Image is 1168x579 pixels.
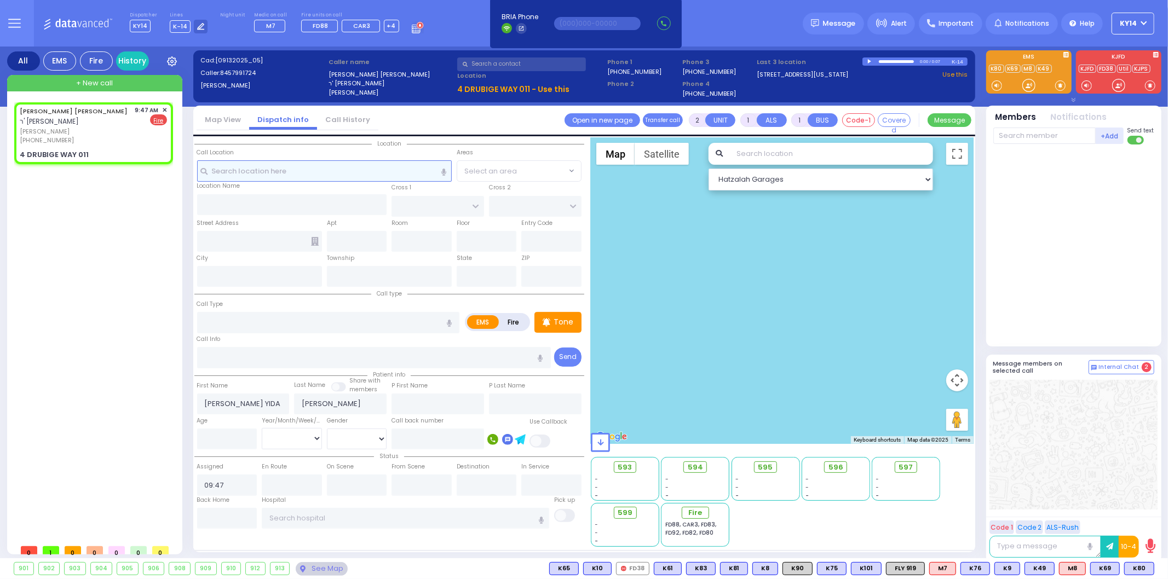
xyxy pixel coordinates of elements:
label: Cad: [200,56,325,65]
span: +4 [387,21,396,30]
u: Fire [154,117,164,125]
div: 0:00 [919,55,929,68]
div: K9 [994,562,1020,575]
input: Search location [729,143,933,165]
span: ר' [PERSON_NAME] [20,117,79,126]
div: ALS [929,562,956,575]
div: BLS [960,562,990,575]
span: Notifications [1005,19,1049,28]
label: Gender [327,416,348,425]
div: BLS [1090,562,1120,575]
label: [PERSON_NAME] [200,81,325,90]
span: - [735,475,739,483]
label: P First Name [392,381,428,390]
label: [PHONE_NUMBER] [682,67,737,76]
label: Areas [457,148,473,157]
span: [PERSON_NAME] [20,127,131,136]
div: BLS [583,562,612,575]
label: Call Info [197,335,221,344]
div: 910 [222,563,241,575]
label: Call Location [197,148,234,157]
span: Select an area [464,166,517,177]
label: [PERSON_NAME] [PERSON_NAME] [329,70,453,79]
span: [09132025_05] [215,56,263,65]
label: First Name [197,381,228,390]
div: K61 [654,562,682,575]
button: Message [928,113,971,127]
span: 0 [65,546,81,554]
a: History [116,51,149,71]
label: Apt [327,219,337,228]
input: Search a contact [457,57,586,71]
label: Medic on call [254,12,289,19]
label: Back Home [197,496,230,505]
label: KJFD [1076,54,1161,62]
span: 597 [899,462,913,473]
label: EMS [467,315,499,329]
div: 908 [169,563,190,575]
button: Transfer call [643,113,683,127]
button: Covered [878,113,911,127]
div: All [7,51,40,71]
span: M7 [266,21,275,30]
div: 913 [271,563,290,575]
span: Message [823,18,856,29]
div: BLS [686,562,716,575]
div: M7 [929,562,956,575]
a: M8 [1022,65,1035,73]
div: BLS [720,562,748,575]
label: ר' [PERSON_NAME] [329,79,453,88]
button: ALS [757,113,787,127]
span: ✕ [162,106,167,115]
label: Floor [457,219,470,228]
a: Open in new page [565,113,640,127]
div: BLS [549,562,579,575]
div: FD38 [616,562,649,575]
button: 10-4 [1119,536,1139,558]
div: K101 [851,562,882,575]
label: Lines [170,12,208,19]
button: Send [554,348,582,367]
button: Code-1 [842,113,875,127]
input: Search location here [197,160,452,181]
div: K83 [686,562,716,575]
span: 9:47 AM [135,106,159,114]
span: + New call [76,78,113,89]
div: K8 [752,562,778,575]
label: Caller: [200,68,325,78]
span: members [349,385,377,393]
img: comment-alt.png [1091,365,1097,370]
div: ALS KJ [1059,562,1086,575]
a: K80 [989,65,1004,73]
div: 903 [65,563,85,575]
label: Use Callback [530,418,567,426]
div: K90 [782,562,813,575]
button: BUS [808,113,838,127]
label: EMS [986,54,1072,62]
span: - [665,483,669,491]
label: Call Type [197,300,223,309]
img: Logo [43,16,116,30]
a: K49 [1036,65,1052,73]
span: Location [372,140,407,148]
div: / [929,55,931,68]
label: Cross 1 [392,183,411,192]
span: 0 [21,546,37,554]
span: 599 [618,507,632,518]
span: [PHONE_NUMBER] [20,136,74,144]
button: Code 2 [1016,520,1043,534]
span: 8457991724 [220,68,256,77]
span: Alert [891,19,907,28]
label: Pick up [554,496,575,505]
label: Age [197,416,208,425]
span: 0 [108,546,125,554]
button: Drag Pegman onto the map to open Street View [946,409,968,431]
div: See map [296,562,347,576]
span: KY14 [1120,19,1137,28]
div: 909 [195,563,216,575]
span: Other building occupants [311,237,319,246]
div: K10 [583,562,612,575]
label: ZIP [521,254,530,263]
label: Call back number [392,416,444,425]
h5: Message members on selected call [993,360,1089,374]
